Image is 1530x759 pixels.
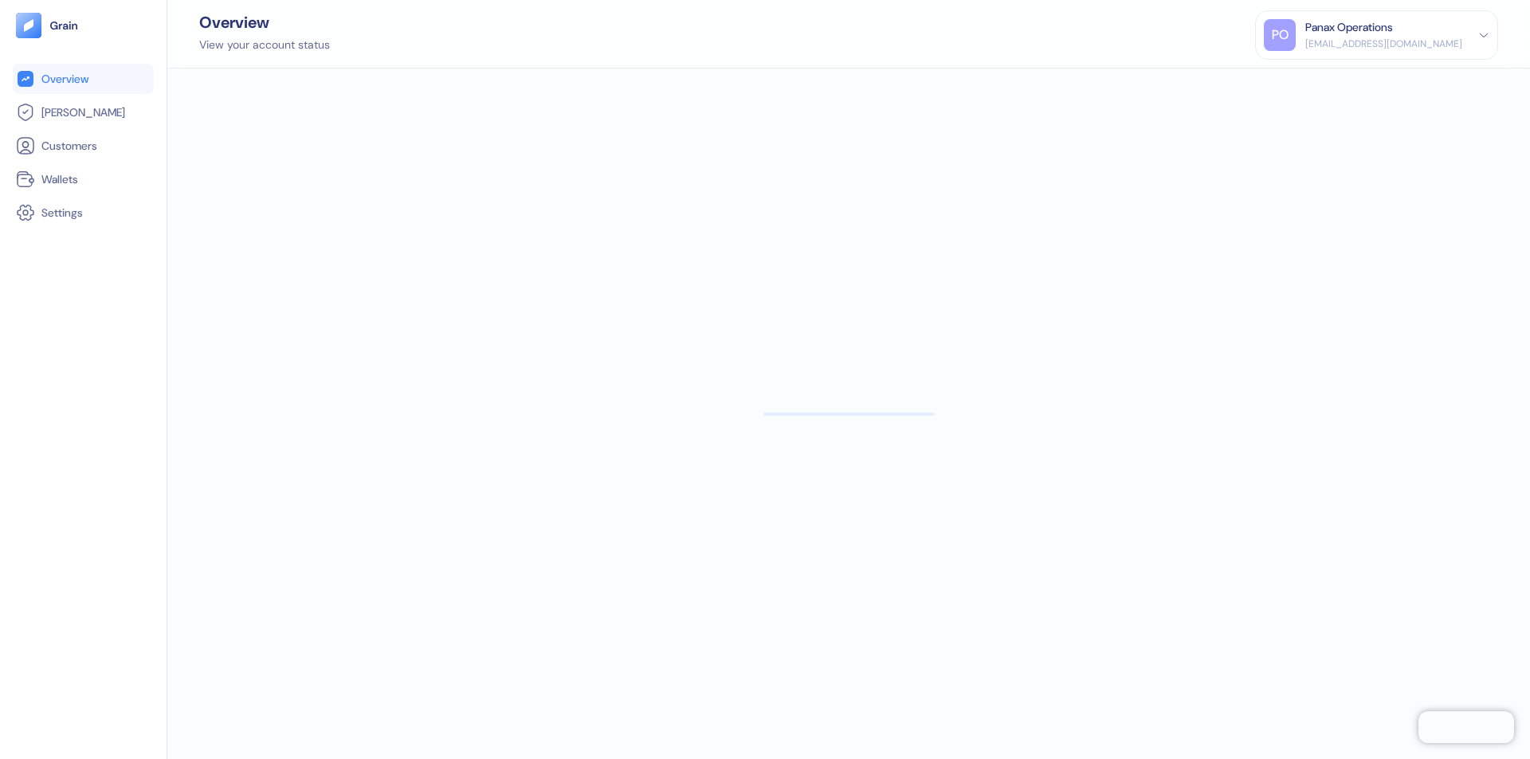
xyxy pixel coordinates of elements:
a: Customers [16,136,151,155]
a: Overview [16,69,151,88]
div: View your account status [199,37,330,53]
img: logo [49,20,79,31]
span: Customers [41,138,97,154]
div: Overview [199,14,330,30]
span: Wallets [41,171,78,187]
span: Settings [41,205,83,221]
div: Panax Operations [1305,19,1393,36]
div: PO [1264,19,1296,51]
span: [PERSON_NAME] [41,104,125,120]
span: Overview [41,71,88,87]
div: [EMAIL_ADDRESS][DOMAIN_NAME] [1305,37,1462,51]
a: Wallets [16,170,151,189]
img: logo-tablet-V2.svg [16,13,41,38]
a: Settings [16,203,151,222]
a: [PERSON_NAME] [16,103,151,122]
iframe: Chatra live chat [1418,711,1514,743]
